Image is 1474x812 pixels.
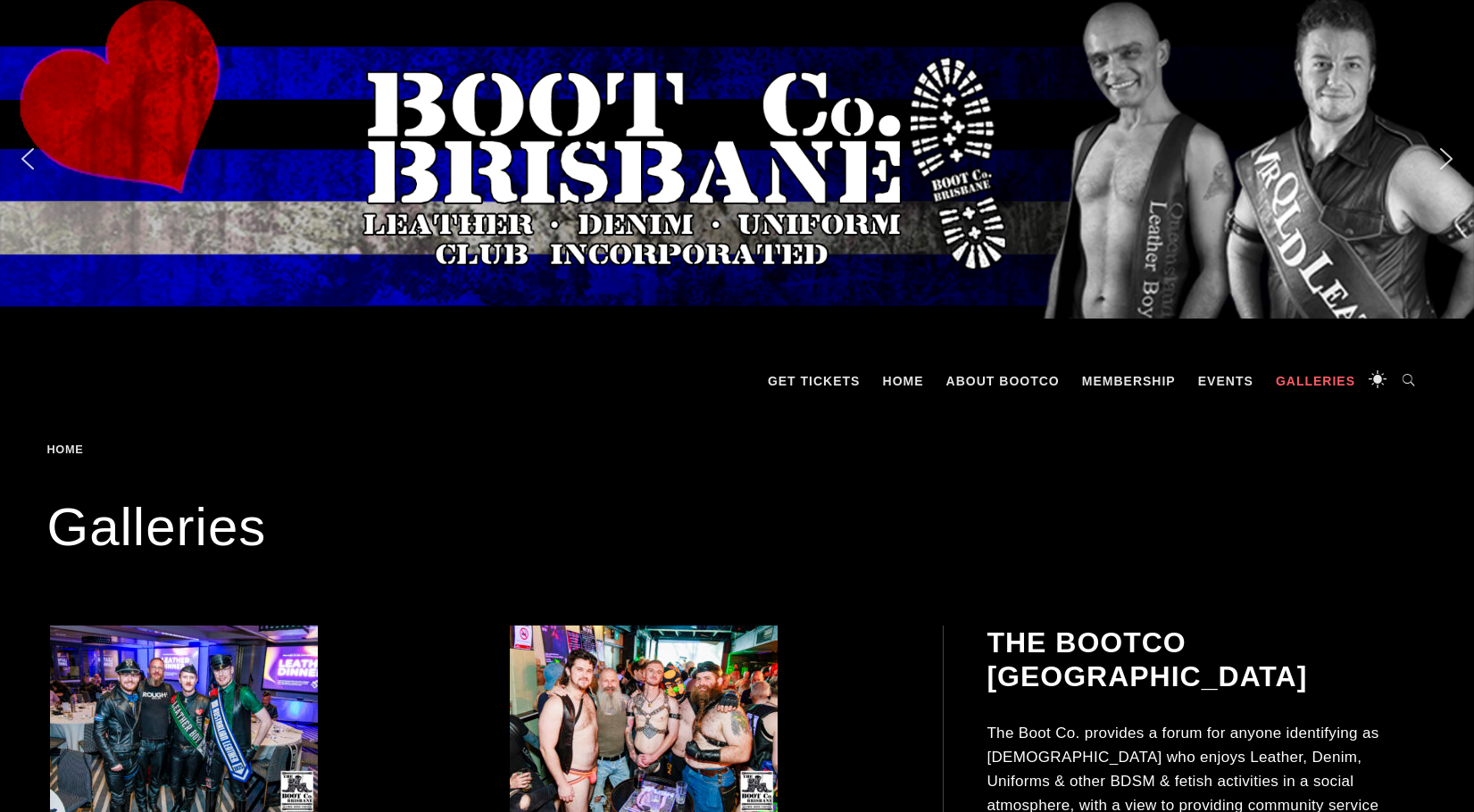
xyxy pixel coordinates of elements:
h2: The BootCo [GEOGRAPHIC_DATA] [987,626,1424,694]
a: About BootCo [937,354,1069,408]
a: Home [874,354,933,408]
img: previous arrow [13,145,42,173]
div: Breadcrumbs [47,443,187,456]
a: GET TICKETS [759,354,870,408]
img: next arrow [1432,145,1461,173]
a: Galleries [1267,354,1364,408]
a: Home [47,443,90,456]
a: Membership [1073,354,1185,408]
a: Events [1189,354,1262,408]
h1: Galleries [47,492,1428,563]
